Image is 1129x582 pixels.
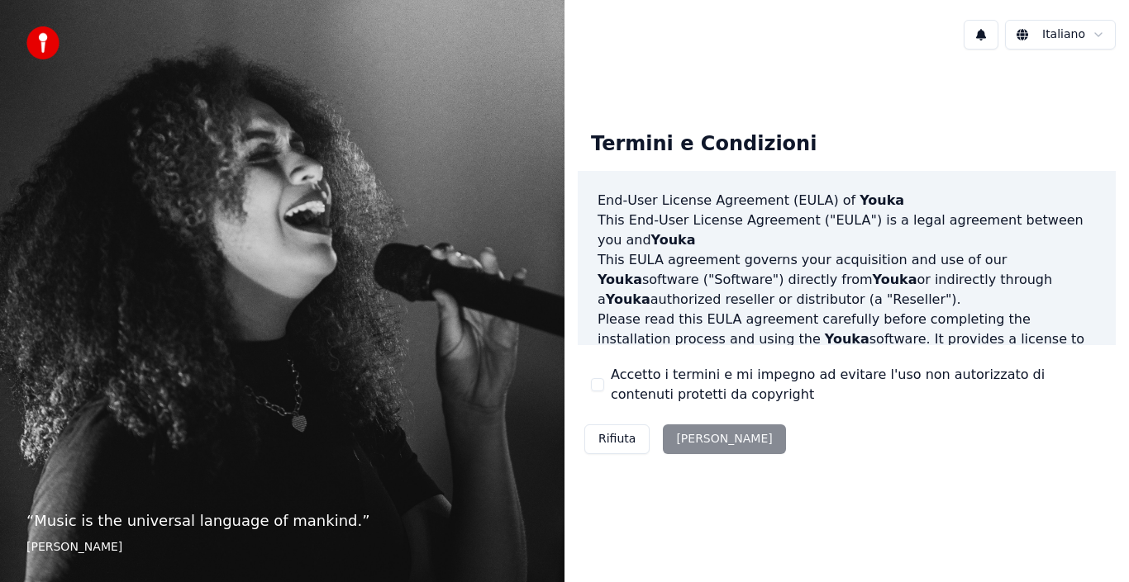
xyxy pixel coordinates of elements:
[578,118,830,171] div: Termini e Condizioni
[598,211,1096,250] p: This End-User License Agreement ("EULA") is a legal agreement between you and
[26,26,60,59] img: youka
[873,272,917,287] span: Youka
[860,192,904,208] span: Youka
[651,232,696,248] span: Youka
[598,191,1096,211] h3: End-User License Agreement (EULA) of
[825,331,869,347] span: Youka
[26,509,538,532] p: “ Music is the universal language of mankind. ”
[598,272,642,287] span: Youka
[606,291,650,307] span: Youka
[611,365,1103,405] label: Accetto i termini e mi impegno ad evitare l'uso non autorizzato di contenuti protetti da copyright
[584,424,650,454] button: Rifiuta
[26,539,538,556] footer: [PERSON_NAME]
[598,310,1096,389] p: Please read this EULA agreement carefully before completing the installation process and using th...
[598,250,1096,310] p: This EULA agreement governs your acquisition and use of our software ("Software") directly from o...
